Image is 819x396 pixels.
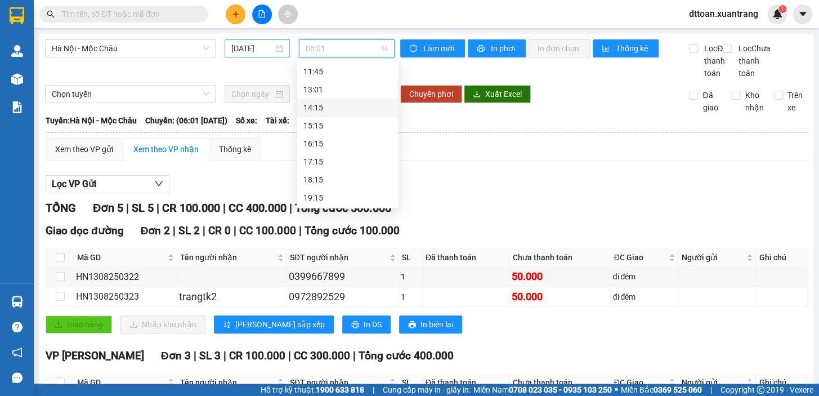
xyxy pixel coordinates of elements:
[468,39,526,57] button: printerIn phơi
[76,270,175,284] div: HN1308250322
[303,137,391,150] div: 16:15
[52,177,96,191] span: Lọc VP Gửi
[294,349,350,362] span: CC 300.000
[93,201,123,215] span: Đơn 5
[231,88,274,100] input: Chọn ngày
[780,5,784,13] span: 1
[400,39,465,57] button: syncLàm mới
[473,90,481,99] span: download
[303,119,391,132] div: 15:15
[12,322,23,332] span: question-circle
[304,224,399,237] span: Tổng cước 100.000
[399,315,462,333] button: printerIn biên lai
[203,224,205,237] span: |
[11,296,23,308] img: warehouse-icon
[710,384,712,396] span: |
[423,248,510,267] th: Đã thanh toán
[401,270,420,283] div: 1
[303,155,391,168] div: 17:15
[278,5,298,24] button: aim
[52,86,209,103] span: Chọn tuyến
[173,224,176,237] span: |
[46,349,144,362] span: VP [PERSON_NAME]
[303,101,391,114] div: 14:15
[700,42,729,79] span: Lọc Đã thanh toán
[316,385,364,394] strong: 1900 633 818
[46,175,169,193] button: Lọc VP Gửi
[740,89,768,114] span: Kho nhận
[491,42,517,55] span: In phơi
[464,85,531,103] button: downloadXuất Excel
[778,5,786,13] sup: 1
[52,40,209,57] span: Hà Nội - Mộc Châu
[180,251,275,264] span: Tên người nhận
[236,114,257,127] span: Số xe:
[12,372,23,383] span: message
[529,39,590,57] button: In đơn chọn
[303,173,391,186] div: 18:15
[593,39,659,57] button: bar-chartThống kê
[408,321,416,330] span: printer
[47,10,55,18] span: search
[208,224,231,237] span: CR 0
[510,373,611,392] th: Chưa thanh toán
[512,289,609,305] div: 50.000
[232,10,240,18] span: plus
[154,179,163,188] span: down
[180,376,275,389] span: Tên người nhận
[473,384,612,396] span: Miền Nam
[756,373,807,392] th: Ghi chú
[11,73,23,85] img: warehouse-icon
[46,116,137,125] b: Tuyến: Hà Nội - Mộc Châu
[681,251,744,264] span: Người gửi
[214,315,334,333] button: sort-ascending[PERSON_NAME] sắp xếp
[177,287,287,307] td: trangtk2
[226,5,245,24] button: plus
[62,8,195,20] input: Tìm tên, số ĐT hoặc mã đơn
[772,9,782,19] img: icon-new-feature
[290,251,388,264] span: SĐT người nhận
[77,376,165,389] span: Mã GD
[351,321,359,330] span: printer
[120,315,205,333] button: downloadNhập kho nhận
[46,315,112,333] button: uploadGiao hàng
[303,83,391,96] div: 13:01
[359,349,454,362] span: Tổng cước 400.000
[126,201,128,215] span: |
[222,201,225,215] span: |
[239,224,296,237] span: CC 100.000
[161,349,191,362] span: Đơn 3
[399,373,422,392] th: SL
[485,88,522,100] span: Xuất Excel
[303,65,391,78] div: 11:45
[353,349,356,362] span: |
[289,201,292,215] span: |
[681,376,744,389] span: Người gửi
[303,192,391,204] div: 19:15
[512,269,609,284] div: 50.000
[616,42,650,55] span: Thống kê
[298,224,301,237] span: |
[401,291,420,303] div: 1
[12,347,23,358] span: notification
[364,318,382,331] span: In DS
[287,287,400,307] td: 0972892529
[612,291,676,303] div: đi đêm
[793,5,812,24] button: caret-down
[288,349,291,362] span: |
[141,224,171,237] span: Đơn 2
[509,385,612,394] strong: 0708 023 035 - 0935 103 250
[77,251,165,264] span: Mã GD
[757,386,764,394] span: copyright
[74,267,177,287] td: HN1308250322
[756,248,807,267] th: Ghi chú
[199,349,221,362] span: SL 3
[612,270,676,283] div: đi đêm
[477,45,486,54] span: printer
[234,224,236,237] span: |
[229,349,285,362] span: CR 100.000
[306,40,388,57] span: 06:01
[228,201,286,215] span: CC 400.000
[10,7,24,24] img: logo-vxr
[400,85,462,103] button: Chuyển phơi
